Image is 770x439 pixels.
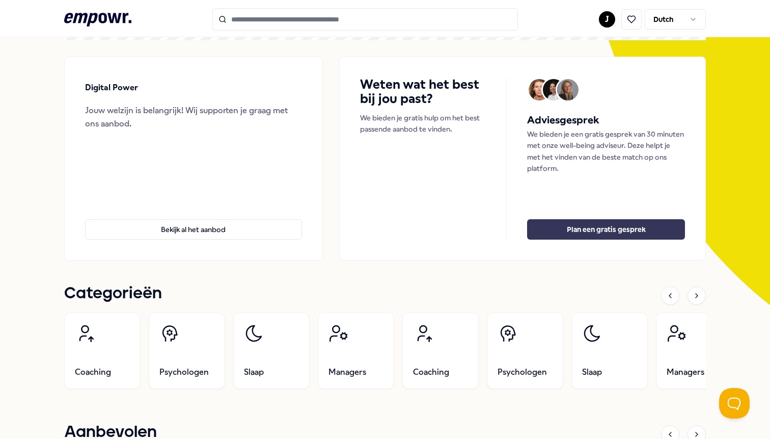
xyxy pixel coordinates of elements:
img: Avatar [543,79,564,100]
div: Jouw welzijn is belangrijk! Wij supporten je graag met ons aanbod. [85,104,302,130]
button: Plan een gratis gesprek [527,219,685,240]
a: Coaching [402,313,479,389]
p: We bieden je een gratis gesprek van 30 minuten met onze well-being adviseur. Deze helpt je met he... [527,128,685,174]
span: Managers [328,366,366,378]
button: J [599,11,615,28]
a: Coaching [64,313,141,389]
span: Psychologen [498,366,547,378]
a: Bekijk al het aanbod [85,203,302,240]
a: Psychologen [149,313,225,389]
iframe: Help Scout Beacon - Open [719,388,750,419]
a: Managers [318,313,394,389]
a: Psychologen [487,313,563,389]
h5: Adviesgesprek [527,112,685,128]
button: Bekijk al het aanbod [85,219,302,240]
span: Slaap [582,366,602,378]
a: Slaap [233,313,310,389]
span: Coaching [413,366,449,378]
img: Avatar [529,79,550,100]
a: Managers [656,313,732,389]
span: Psychologen [159,366,209,378]
h4: Weten wat het best bij jou past? [360,78,486,106]
span: Slaap [244,366,264,378]
span: Coaching [75,366,111,378]
input: Search for products, categories or subcategories [212,8,518,31]
p: We bieden je gratis hulp om het best passende aanbod te vinden. [360,112,486,135]
a: Slaap [571,313,648,389]
p: Digital Power [85,81,138,94]
img: Avatar [557,79,579,100]
h1: Categorieën [64,281,162,306]
span: Managers [667,366,704,378]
